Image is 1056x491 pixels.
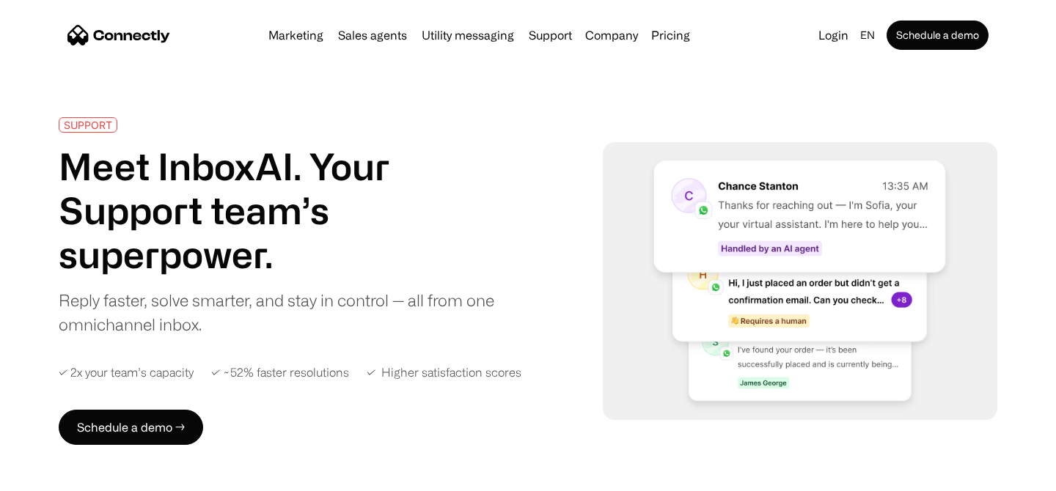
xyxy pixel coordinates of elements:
[416,29,520,41] a: Utility messaging
[59,288,505,336] div: Reply faster, solve smarter, and stay in control — all from one omnichannel inbox.
[59,366,194,380] div: ✓ 2x your team’s capacity
[887,21,989,50] a: Schedule a demo
[211,366,349,380] div: ✓ ~52% faster resolutions
[523,29,578,41] a: Support
[860,25,875,45] div: en
[645,29,696,41] a: Pricing
[854,25,884,45] div: en
[332,29,413,41] a: Sales agents
[813,25,854,45] a: Login
[59,410,203,445] a: Schedule a demo →
[263,29,329,41] a: Marketing
[585,25,638,45] div: Company
[59,144,505,276] h1: Meet InboxAI. Your Support team’s superpower.
[67,24,170,46] a: home
[15,464,88,486] aside: Language selected: English
[581,25,642,45] div: Company
[367,366,521,380] div: ✓ Higher satisfaction scores
[64,119,112,130] div: SUPPORT
[29,465,88,486] ul: Language list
